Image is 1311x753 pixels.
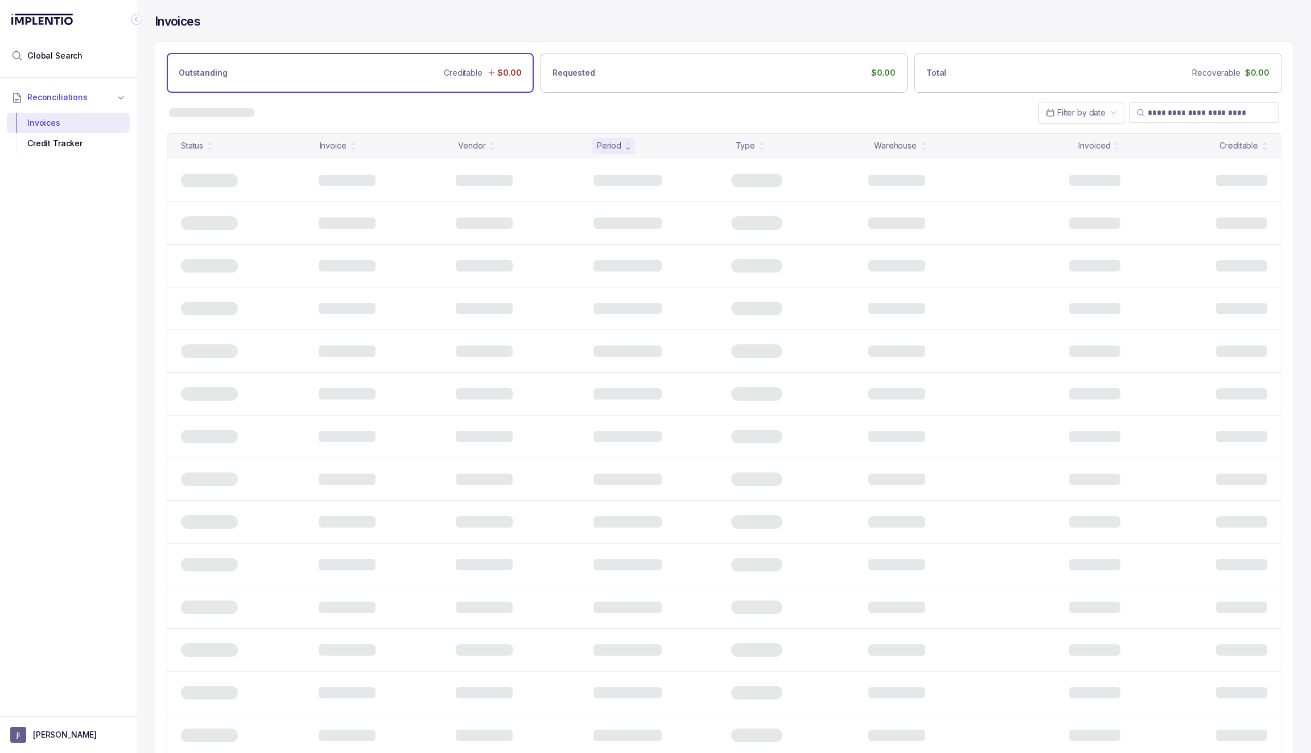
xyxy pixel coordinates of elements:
[155,14,200,30] h4: Invoices
[1192,67,1240,79] p: Recoverable
[33,729,97,740] p: [PERSON_NAME]
[926,67,946,79] p: Total
[179,67,227,79] p: Outstanding
[16,133,121,154] div: Credit Tracker
[7,85,130,110] button: Reconciliations
[1057,108,1106,117] span: Filter by date
[1038,102,1124,124] button: Date Range Picker
[10,727,126,743] button: User initials[PERSON_NAME]
[10,727,26,743] span: User initials
[130,13,143,26] div: Collapse Icon
[444,67,483,79] p: Creditable
[874,140,917,151] div: Warehouse
[7,110,130,157] div: Reconciliations
[1078,140,1110,151] div: Invoiced
[16,113,121,133] div: Invoices
[497,67,522,79] p: $0.00
[320,140,347,151] div: Invoice
[181,140,203,151] div: Status
[553,67,595,79] p: Requested
[1219,140,1258,151] div: Creditable
[871,67,896,79] p: $0.00
[597,140,621,151] div: Period
[736,140,755,151] div: Type
[1245,67,1269,79] p: $0.00
[27,50,83,61] span: Global Search
[458,140,485,151] div: Vendor
[27,92,88,103] span: Reconciliations
[1046,107,1106,118] search: Date Range Picker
